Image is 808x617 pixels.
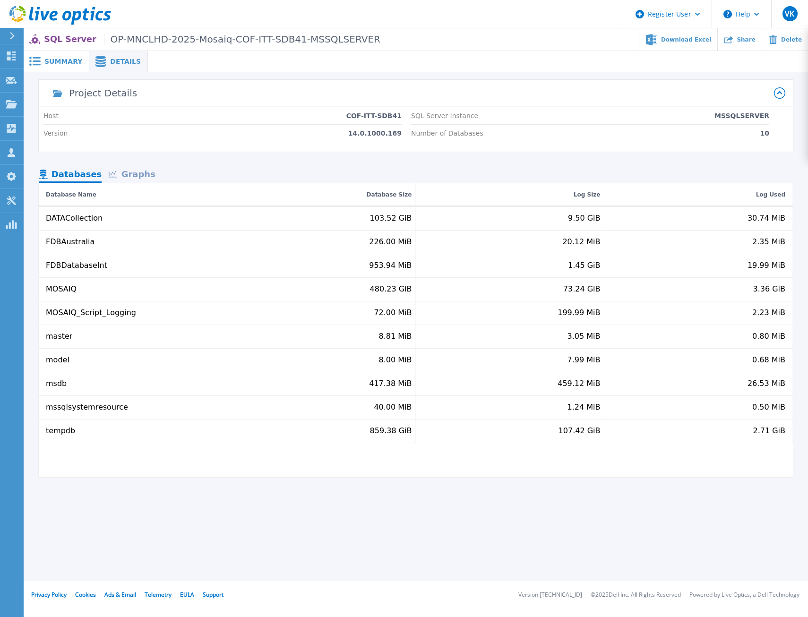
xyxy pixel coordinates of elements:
[348,129,402,137] p: 14.0.1000.169
[180,591,194,599] a: EULA
[752,308,785,317] div: 2.23 MiB
[760,129,769,137] p: 10
[591,592,681,598] li: © 2025 Dell Inc. All Rights Reserved
[753,285,785,293] div: 3.36 GiB
[574,189,601,200] div: Log Size
[379,332,412,341] div: 8.81 MiB
[661,37,711,43] span: Download Excel
[737,37,755,43] span: Share
[748,261,785,270] div: 19.99 MiB
[374,403,412,411] div: 40.00 MiB
[753,427,785,435] div: 2.71 GiB
[558,308,600,317] div: 199.99 MiB
[374,308,412,317] div: 72.00 MiB
[370,214,412,223] div: 103.52 GiB
[203,591,223,599] a: Support
[752,403,785,411] div: 0.50 MiB
[752,238,785,246] div: 2.35 MiB
[39,167,102,183] div: Databases
[46,356,69,364] div: model
[567,356,601,364] div: 7.99 MiB
[379,356,412,364] div: 8.00 MiB
[43,112,59,120] p: Host
[44,34,380,45] p: SQL Server
[568,261,601,270] div: 1.45 GiB
[46,427,75,435] div: tempdb
[714,112,769,120] p: MSSQLSERVER
[563,285,601,293] div: 73.24 GiB
[46,261,107,270] div: FDBDatabaseInt
[752,332,785,341] div: 0.80 MiB
[567,403,601,411] div: 1.24 MiB
[411,112,478,120] p: SQL Server Instance
[46,403,128,411] div: mssqlsystemresource
[411,129,483,137] p: Number of Databases
[781,37,802,43] span: Delete
[748,379,785,388] div: 26.53 MiB
[46,214,103,223] div: DATACollection
[46,308,136,317] div: MOSAIQ_Script_Logging
[568,214,601,223] div: 9.50 GiB
[102,167,162,183] div: Graphs
[69,88,137,98] div: Project Details
[370,427,412,435] div: 859.38 GiB
[369,261,412,270] div: 953.94 MiB
[104,34,380,45] span: OP-MNCLHD-2025-Mosaiq-COF-ITT-SDB41-MSSQLSERVER
[46,285,77,293] div: MOSAIQ
[110,58,141,65] span: Details
[346,112,402,120] p: COF-ITT-SDB41
[46,379,67,388] div: msdb
[367,189,412,200] div: Database Size
[689,592,799,598] li: Powered by Live Optics, a Dell Technology
[145,591,172,599] a: Telemetry
[104,591,136,599] a: Ads & Email
[752,356,785,364] div: 0.68 MiB
[567,332,601,341] div: 3.05 MiB
[43,129,68,137] p: Version
[558,379,600,388] div: 459.12 MiB
[46,238,95,246] div: FDBAustralia
[559,427,601,435] div: 107.42 GiB
[748,214,785,223] div: 30.74 MiB
[369,238,412,246] div: 226.00 MiB
[370,285,412,293] div: 480.23 GiB
[46,189,96,200] div: Database Name
[44,58,82,65] span: Summary
[756,189,785,200] div: Log Used
[75,591,96,599] a: Cookies
[562,238,600,246] div: 20.12 MiB
[785,10,794,17] span: VK
[369,379,412,388] div: 417.38 MiB
[518,592,582,598] li: Version: [TECHNICAL_ID]
[31,591,67,599] a: Privacy Policy
[46,332,72,341] div: master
